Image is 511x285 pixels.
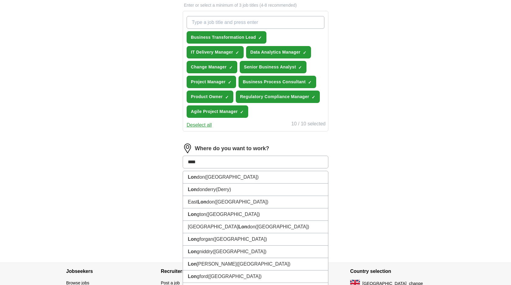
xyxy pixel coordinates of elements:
[191,79,225,85] span: Project Manager
[187,121,212,129] button: Deselect all
[188,174,197,180] strong: Lon
[187,31,266,44] button: Business Transformation Lead✓
[291,120,326,129] div: 10 / 10 selected
[303,50,306,55] span: ✓
[239,76,316,88] button: Business Process Consultant✓
[191,49,233,55] span: IT Delivery Manager
[188,274,197,279] strong: Lon
[183,171,328,184] li: don
[183,270,328,283] li: gford
[188,187,197,192] strong: Lon
[258,35,262,40] span: ✓
[240,94,309,100] span: Regulatory Compliance Manager
[198,199,206,204] strong: Lon
[350,263,445,280] h4: Country selection
[188,249,197,254] strong: Lon
[183,196,328,208] li: East don
[216,187,231,192] span: (Derry)
[183,184,328,196] li: donderry
[229,65,233,70] span: ✓
[208,274,262,279] span: ([GEOGRAPHIC_DATA])
[187,91,233,103] button: Product Owner✓
[240,110,244,114] span: ✓
[187,61,237,73] button: Change Manager✓
[215,199,268,204] span: ([GEOGRAPHIC_DATA])
[240,61,307,73] button: Senior Business Analyst✓
[225,95,229,100] span: ✓
[205,174,259,180] span: ([GEOGRAPHIC_DATA])
[188,212,197,217] strong: Lon
[195,144,269,153] label: Where do you want to work?
[312,95,315,100] span: ✓
[246,46,311,58] button: Data Analytics Manager✓
[183,144,192,153] img: location.png
[235,50,239,55] span: ✓
[187,16,324,29] input: Type a job title and press enter
[191,64,227,70] span: Change Manager
[187,46,244,58] button: IT Delivery Manager✓
[187,105,248,118] button: Agile Project Manager✓
[243,79,306,85] span: Business Process Consultant
[250,49,300,55] span: Data Analytics Manager
[183,208,328,221] li: gton
[228,80,232,85] span: ✓
[237,261,290,267] span: ([GEOGRAPHIC_DATA])
[191,108,238,115] span: Agile Project Manager
[206,212,260,217] span: ([GEOGRAPHIC_DATA])
[183,221,328,233] li: [GEOGRAPHIC_DATA] don
[298,65,302,70] span: ✓
[191,94,223,100] span: Product Owner
[213,249,266,254] span: ([GEOGRAPHIC_DATA])
[239,224,247,229] strong: Lon
[213,237,267,242] span: ([GEOGRAPHIC_DATA])
[183,2,328,8] p: Enter or select a minimum of 3 job titles (4-8 recommended)
[188,261,197,267] strong: Lon
[244,64,296,70] span: Senior Business Analyst
[183,258,328,270] li: [PERSON_NAME]
[255,224,309,229] span: ([GEOGRAPHIC_DATA])
[236,91,320,103] button: Regulatory Compliance Manager✓
[191,34,256,41] span: Business Transformation Lead
[183,233,328,246] li: gforgan
[188,237,197,242] strong: Lon
[187,76,236,88] button: Project Manager✓
[308,80,312,85] span: ✓
[183,246,328,258] li: gniddry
